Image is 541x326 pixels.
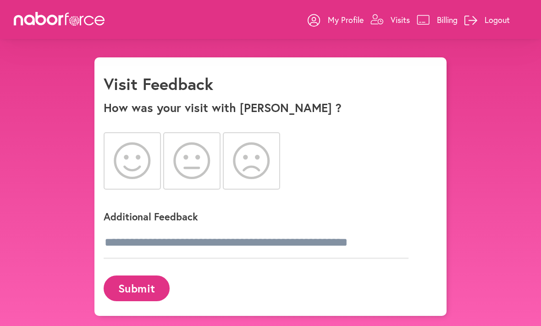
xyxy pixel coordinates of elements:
h1: Visit Feedback [104,74,213,94]
a: My Profile [308,6,364,34]
p: My Profile [328,14,364,25]
p: Additional Feedback [104,210,425,223]
a: Visits [370,6,410,34]
p: Billing [437,14,458,25]
button: Submit [104,275,170,301]
p: Logout [485,14,510,25]
p: Visits [391,14,410,25]
a: Logout [464,6,510,34]
p: How was your visit with [PERSON_NAME] ? [104,101,437,115]
a: Billing [417,6,458,34]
